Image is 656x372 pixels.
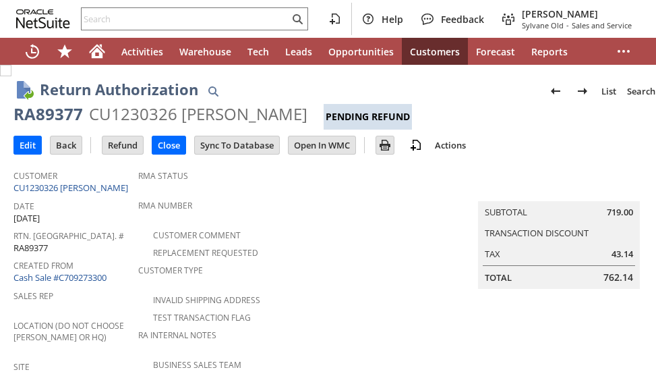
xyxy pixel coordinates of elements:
[408,137,424,153] img: add-record.svg
[13,170,57,182] a: Customer
[89,43,105,59] svg: Home
[531,45,568,58] span: Reports
[485,271,512,284] a: Total
[13,230,124,242] a: Rtn. [GEOGRAPHIC_DATA]. #
[82,11,289,27] input: Search
[113,38,171,65] a: Activities
[320,38,402,65] a: Opportunities
[429,139,471,151] a: Actions
[13,242,48,255] span: RA89377
[478,180,640,201] caption: Summary
[476,45,515,58] span: Forecast
[377,137,393,153] img: Print
[572,20,632,30] span: Sales and Service
[285,45,312,58] span: Leads
[179,45,231,58] span: Warehouse
[138,265,203,276] a: Customer Type
[57,43,73,59] svg: Shortcuts
[51,136,82,154] input: Back
[16,38,49,65] a: Recent Records
[289,11,305,27] svg: Search
[612,248,633,261] span: 43.14
[324,104,412,130] div: Pending Refund
[24,43,40,59] svg: Recent Records
[13,182,131,194] a: CU1230326 [PERSON_NAME]
[13,212,40,225] span: [DATE]
[14,136,41,154] input: Edit
[596,80,622,102] a: List
[328,45,394,58] span: Opportunities
[13,290,53,302] a: Sales Rep
[171,38,239,65] a: Warehouse
[40,78,198,101] h1: Return Authorization
[402,38,468,65] a: Customers
[153,247,258,259] a: Replacement Requested
[102,136,143,154] input: Refund
[607,206,633,219] span: 719.00
[485,206,527,218] a: Subtotal
[289,136,355,154] input: Open In WMC
[376,136,394,154] input: Print
[81,38,113,65] a: Home
[410,45,460,58] span: Customers
[566,20,569,30] span: -
[138,329,216,341] a: RA Internal Notes
[153,230,241,241] a: Customer Comment
[138,170,188,182] a: RMA Status
[13,271,107,284] a: Cash Sale #C709273300
[13,320,124,343] a: Location (Do Not Choose [PERSON_NAME] or HQ)
[153,294,260,306] a: Invalid Shipping Address
[152,136,185,154] input: Close
[49,38,81,65] div: Shortcuts
[153,312,251,323] a: Test Transaction Flag
[138,200,192,211] a: RMA Number
[153,359,241,371] a: Business Sales Team
[485,227,589,239] a: Transaction Discount
[522,7,632,20] span: [PERSON_NAME]
[603,271,633,284] span: 762.14
[205,83,221,99] img: Quick Find
[277,38,320,65] a: Leads
[16,9,70,28] svg: logo
[247,45,269,58] span: Tech
[441,13,484,26] span: Feedback
[13,103,83,125] div: RA89377
[523,38,576,65] a: Reports
[239,38,277,65] a: Tech
[522,20,564,30] span: Sylvane Old
[13,260,73,271] a: Created From
[382,13,403,26] span: Help
[89,103,307,125] div: CU1230326 [PERSON_NAME]
[485,248,500,260] a: Tax
[574,83,591,99] img: Next
[607,38,640,65] div: More menus
[121,45,163,58] span: Activities
[13,201,34,212] a: Date
[468,38,523,65] a: Forecast
[195,136,279,154] input: Sync To Database
[547,83,564,99] img: Previous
